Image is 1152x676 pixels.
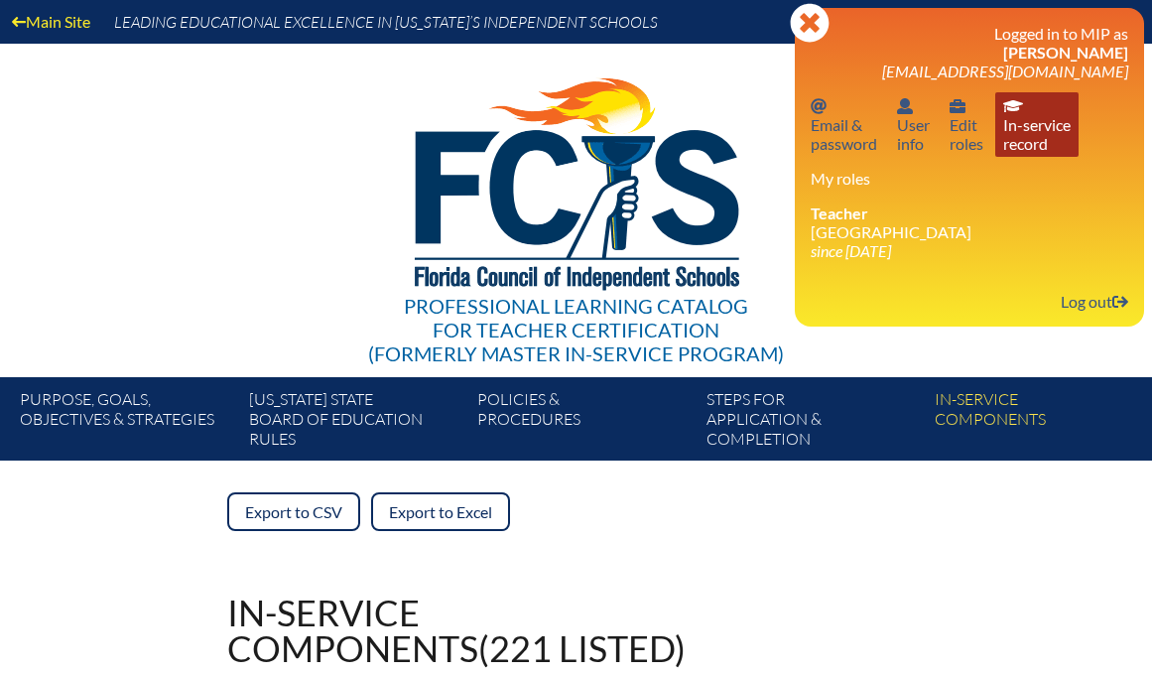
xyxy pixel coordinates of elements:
li: [GEOGRAPHIC_DATA] [811,203,1128,260]
a: User infoEditroles [942,92,991,157]
svg: In-service record [1003,98,1023,114]
h1: In-service components (221 listed) [227,595,686,666]
a: Export to Excel [371,492,510,531]
a: Main Site [4,8,98,35]
h3: My roles [811,169,1128,188]
a: Steps forapplication & completion [699,385,927,461]
div: Professional Learning Catalog (formerly Master In-service Program) [368,294,784,365]
img: FCISlogo221.eps [371,44,781,315]
span: [EMAIL_ADDRESS][DOMAIN_NAME] [882,62,1128,80]
svg: Log out [1112,294,1128,310]
i: since [DATE] [811,241,891,260]
a: [US_STATE] StateBoard of Education rules [241,385,469,461]
a: Purpose, goals,objectives & strategies [12,385,240,461]
span: Teacher [811,203,868,222]
a: User infoUserinfo [889,92,938,157]
a: Professional Learning Catalog for Teacher Certification(formerly Master In-service Program) [360,40,792,369]
svg: Close [790,3,830,43]
a: Policies &Procedures [469,385,698,461]
a: Export to CSV [227,492,360,531]
span: for Teacher Certification [433,318,719,341]
a: In-service recordIn-servicerecord [995,92,1079,157]
a: Email passwordEmail &password [803,92,885,157]
h3: Logged in to MIP as [811,24,1128,80]
svg: User info [950,98,965,114]
span: [PERSON_NAME] [1003,43,1128,62]
svg: User info [897,98,913,114]
svg: Email password [811,98,827,114]
a: Log outLog out [1053,288,1136,315]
